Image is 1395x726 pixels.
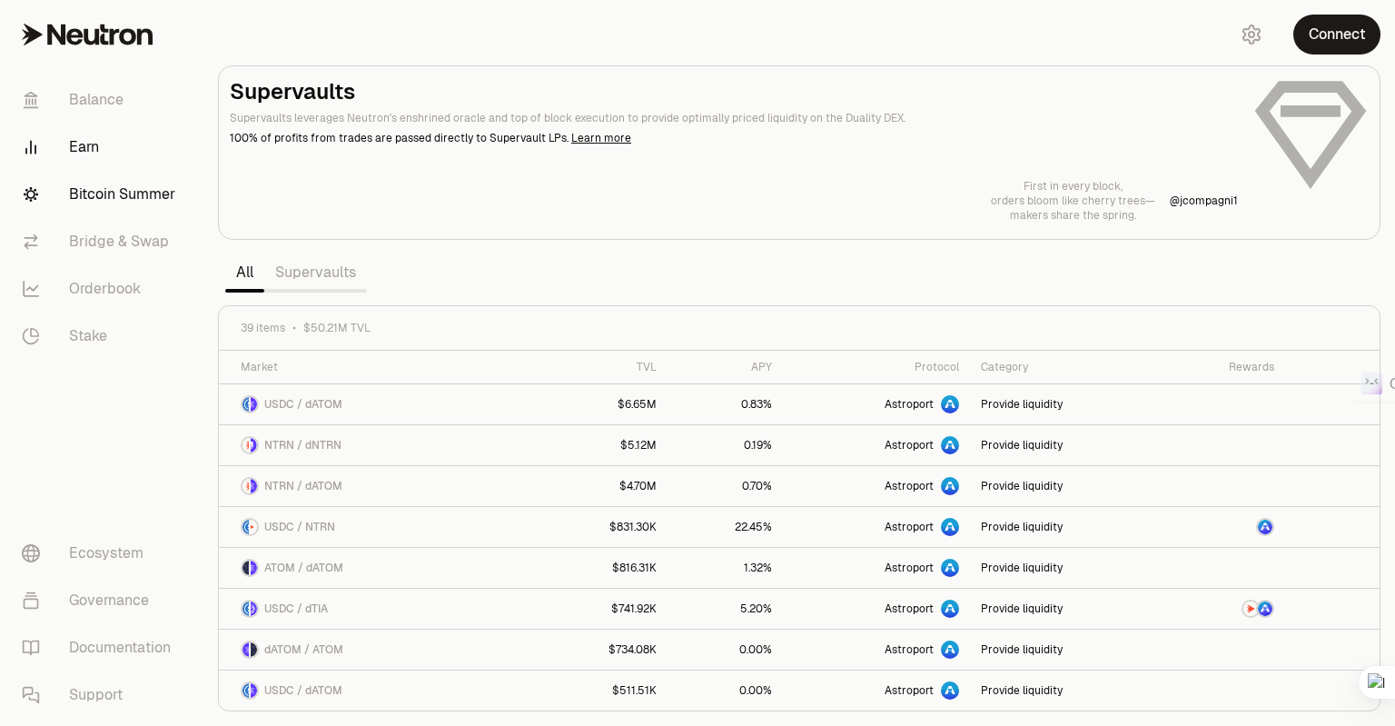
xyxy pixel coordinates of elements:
[783,548,969,588] a: Astroport
[264,520,335,534] span: USDC / NTRN
[242,602,249,616] img: USDC Logo
[251,561,257,575] img: dATOM Logo
[7,530,196,577] a: Ecosystem
[242,438,249,453] img: NTRN Logo
[783,425,969,465] a: Astroport
[7,218,196,265] a: Bridge & Swap
[251,642,257,657] img: ATOM Logo
[242,397,249,412] img: USDC Logo
[885,602,934,616] span: Astroport
[1170,194,1238,208] p: @ jcompagni1
[668,466,784,506] a: 0.70%
[970,630,1162,670] a: Provide liquidity
[264,479,342,493] span: NTRN / dATOM
[230,77,1238,106] h2: Supervaults
[264,561,343,575] span: ATOM / dATOM
[7,171,196,218] a: Bitcoin Summer
[970,671,1162,711] a: Provide liquidity
[991,179,1155,194] p: First in every block,
[251,397,257,412] img: dATOM Logo
[991,179,1155,223] a: First in every block,orders bloom like cherry trees—makers share the spring.
[668,507,784,547] a: 22.45%
[970,589,1162,629] a: Provide liquidity
[970,507,1162,547] a: Provide liquidity
[535,548,668,588] a: $816.31K
[219,671,535,711] a: USDC LogodATOM LogoUSDC / dATOM
[1243,602,1258,616] img: NTRN Logo
[885,520,934,534] span: Astroport
[219,507,535,547] a: USDC LogoNTRN LogoUSDC / NTRN
[885,479,934,493] span: Astroport
[668,630,784,670] a: 0.00%
[991,208,1155,223] p: makers share the spring.
[535,671,668,711] a: $511.51K
[219,548,535,588] a: ATOM LogodATOM LogoATOM / dATOM
[991,194,1155,208] p: orders bloom like cherry trees—
[242,683,249,698] img: USDC Logo
[535,466,668,506] a: $4.70M
[970,425,1162,465] a: Provide liquidity
[230,110,1238,126] p: Supervaults leverages Neutron's enshrined oracle and top of block execution to provide optimally ...
[264,254,367,291] a: Supervaults
[264,642,343,657] span: dATOM / ATOM
[219,589,535,629] a: USDC LogodTIA LogoUSDC / dTIA
[219,384,535,424] a: USDC LogodATOM LogoUSDC / dATOM
[219,630,535,670] a: dATOM LogoATOM LogodATOM / ATOM
[251,520,257,534] img: NTRN Logo
[251,683,257,698] img: dATOM Logo
[1258,520,1272,534] img: ASTRO Logo
[7,265,196,313] a: Orderbook
[264,683,342,698] span: USDC / dATOM
[783,384,969,424] a: Astroport
[668,589,784,629] a: 5.20%
[535,507,668,547] a: $831.30K
[1258,602,1272,616] img: ASTRO Logo
[225,254,264,291] a: All
[678,360,773,374] div: APY
[264,602,328,616] span: USDC / dTIA
[783,671,969,711] a: Astroport
[783,630,969,670] a: Astroport
[571,131,631,145] a: Learn more
[1172,360,1275,374] div: Rewards
[303,321,371,335] span: $50.21M TVL
[885,561,934,575] span: Astroport
[783,589,969,629] a: Astroport
[885,642,934,657] span: Astroport
[970,466,1162,506] a: Provide liquidity
[668,671,784,711] a: 0.00%
[219,466,535,506] a: NTRN LogodATOM LogoNTRN / dATOM
[264,397,342,412] span: USDC / dATOM
[794,360,958,374] div: Protocol
[783,507,969,547] a: Astroport
[668,384,784,424] a: 0.83%
[885,397,934,412] span: Astroport
[241,360,524,374] div: Market
[7,624,196,671] a: Documentation
[242,642,249,657] img: dATOM Logo
[242,561,249,575] img: ATOM Logo
[241,321,285,335] span: 39 items
[546,360,657,374] div: TVL
[783,466,969,506] a: Astroport
[230,130,1238,146] p: 100% of profits from trades are passed directly to Supervault LPs.
[885,438,934,453] span: Astroport
[242,520,249,534] img: USDC Logo
[885,683,934,698] span: Astroport
[970,548,1162,588] a: Provide liquidity
[535,384,668,424] a: $6.65M
[1293,15,1380,55] button: Connect
[7,577,196,624] a: Governance
[219,425,535,465] a: NTRN LogodNTRN LogoNTRN / dNTRN
[970,384,1162,424] a: Provide liquidity
[668,425,784,465] a: 0.19%
[668,548,784,588] a: 1.32%
[981,360,1151,374] div: Category
[1162,507,1286,547] a: ASTRO Logo
[7,76,196,124] a: Balance
[251,438,257,453] img: dNTRN Logo
[7,671,196,719] a: Support
[264,438,341,453] span: NTRN / dNTRN
[251,602,257,616] img: dTIA Logo
[242,479,249,493] img: NTRN Logo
